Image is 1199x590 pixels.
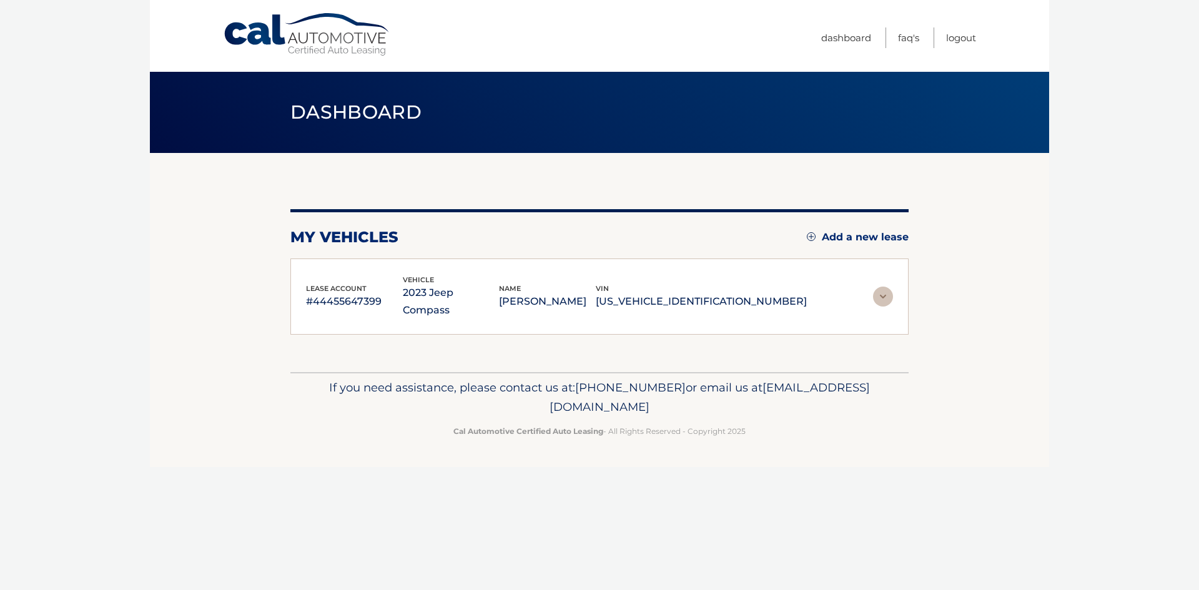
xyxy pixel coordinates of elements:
p: If you need assistance, please contact us at: or email us at [299,378,900,418]
a: FAQ's [898,27,919,48]
a: Add a new lease [807,231,909,243]
img: accordion-rest.svg [873,287,893,307]
span: Dashboard [290,101,422,124]
p: 2023 Jeep Compass [403,284,500,319]
span: lease account [306,284,367,293]
p: [PERSON_NAME] [499,293,596,310]
a: Dashboard [821,27,871,48]
h2: my vehicles [290,228,398,247]
span: vehicle [403,275,434,284]
a: Cal Automotive [223,12,392,57]
strong: Cal Automotive Certified Auto Leasing [453,426,603,436]
a: Logout [946,27,976,48]
img: add.svg [807,232,816,241]
span: [PHONE_NUMBER] [575,380,686,395]
p: - All Rights Reserved - Copyright 2025 [299,425,900,438]
span: name [499,284,521,293]
p: #44455647399 [306,293,403,310]
p: [US_VEHICLE_IDENTIFICATION_NUMBER] [596,293,807,310]
span: vin [596,284,609,293]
